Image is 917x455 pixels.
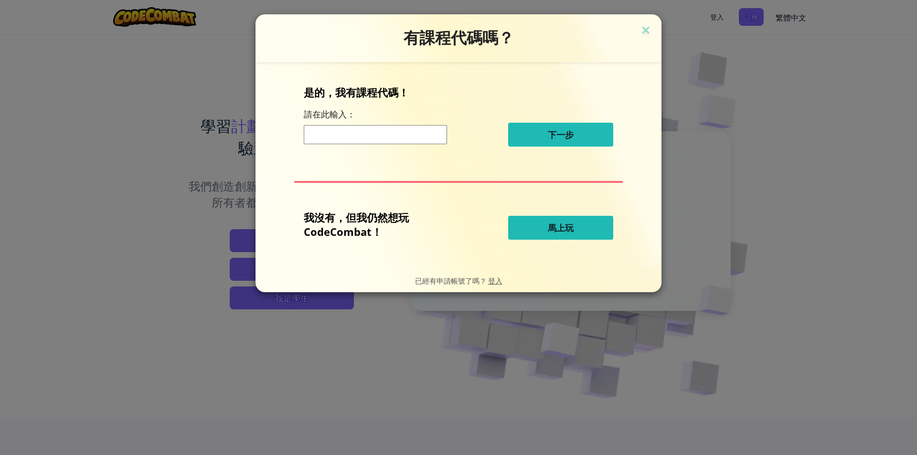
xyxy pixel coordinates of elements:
font: 請在此輸入： [304,108,355,120]
font: 我沒有，但我仍然想玩 CodeCombat！ [304,210,409,239]
font: 有課程代碼嗎？ [404,28,514,47]
font: 是的，我有課程代碼！ [304,85,409,99]
font: 下一步 [548,129,574,140]
button: 馬上玩 [508,216,613,240]
button: 下一步 [508,123,613,147]
a: 登入 [488,276,502,285]
font: 馬上玩 [548,222,574,233]
font: 已經有申請帳號了嗎？ [415,276,487,285]
img: 關閉圖示 [640,24,652,38]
